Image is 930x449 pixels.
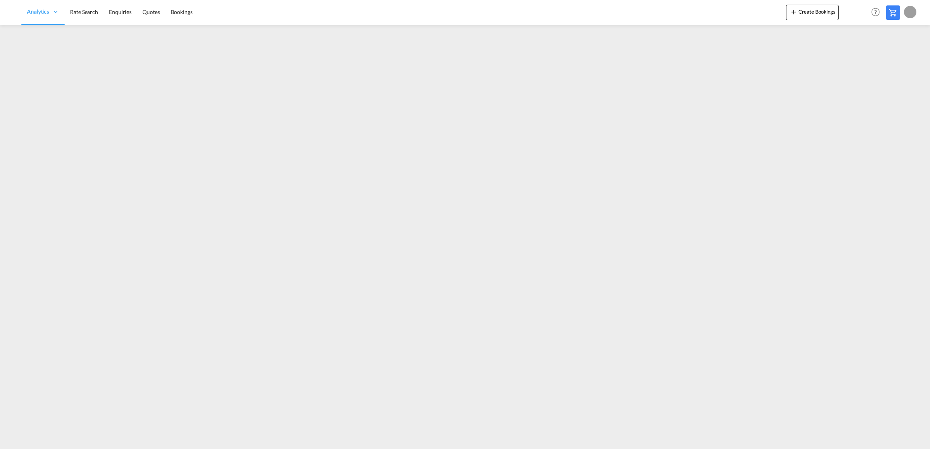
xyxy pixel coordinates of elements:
span: Analytics [27,8,49,16]
span: Bookings [171,9,193,15]
span: Help [869,5,882,19]
span: Enquiries [109,9,132,15]
span: Quotes [142,9,160,15]
md-icon: icon-plus 400-fg [789,7,798,16]
div: Help [869,5,886,19]
span: Rate Search [70,9,98,15]
button: icon-plus 400-fgCreate Bookings [786,5,839,20]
